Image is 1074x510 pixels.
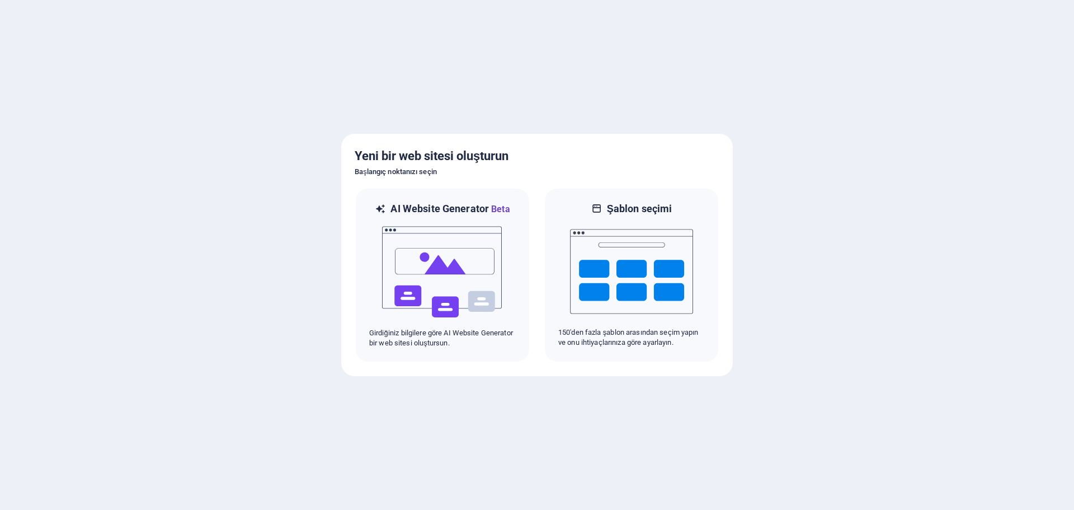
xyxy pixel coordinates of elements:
p: 150'den fazla şablon arasından seçim yapın ve onu ihtiyaçlarınıza göre ayarlayın. [558,327,705,348]
p: Girdiğiniz bilgilere göre AI Website Generator bir web sitesi oluştursun. [369,328,516,348]
h6: AI Website Generator [390,202,510,216]
span: Beta [489,204,510,214]
h6: Şablon seçimi [607,202,672,216]
h5: Yeni bir web sitesi oluşturun [355,147,719,165]
h6: Başlangıç noktanızı seçin [355,165,719,179]
div: Şablon seçimi150'den fazla şablon arasından seçim yapın ve onu ihtiyaçlarınıza göre ayarlayın. [544,188,719,363]
img: ai [381,216,504,328]
div: AI Website GeneratorBetaaiGirdiğiniz bilgilere göre AI Website Generator bir web sitesi oluştursun. [355,188,530,363]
